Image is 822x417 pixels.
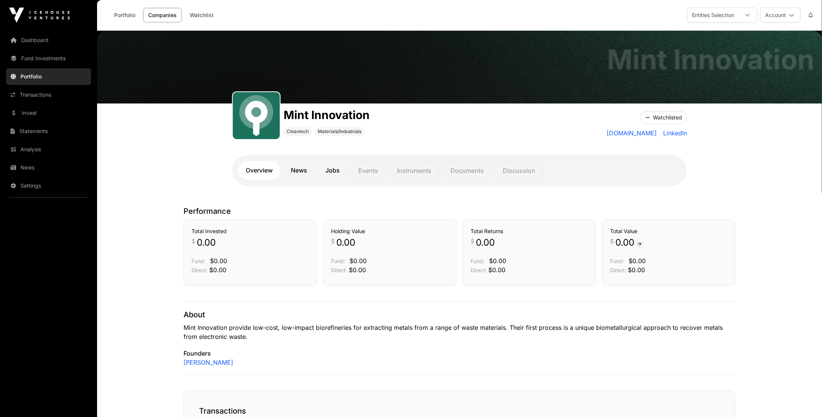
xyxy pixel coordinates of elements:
span: Direct: [331,267,347,273]
a: Fund Investments [6,50,91,67]
a: [DOMAIN_NAME] [607,129,657,138]
span: Materials/Industrials [318,129,361,135]
h3: Total Returns [471,227,588,235]
p: Performance [184,206,736,216]
span: 0.00 [336,237,355,249]
span: $ [471,237,474,246]
span: $0.00 [629,257,646,265]
a: Analysis [6,141,91,158]
p: Documents [442,161,492,180]
a: Invest [6,105,91,121]
span: Fund: [610,258,624,264]
span: Fund: [331,258,345,264]
h3: Holding Value [331,227,449,235]
h2: Transactions [199,406,720,416]
a: Companies [143,8,182,22]
a: Portfolio [109,8,140,22]
a: LinkedIn [660,129,687,138]
button: Watchlisted [640,111,687,124]
span: Direct: [471,267,487,273]
a: [PERSON_NAME] [184,358,233,367]
p: Discussion [495,161,543,180]
span: $0.00 [489,257,506,265]
span: $0.00 [488,266,505,274]
img: Icehouse Ventures Logo [9,8,70,23]
a: Statements [6,123,91,140]
p: Instruments [389,161,439,180]
h1: Mint Innovation [284,108,370,122]
span: $0.00 [350,257,367,265]
span: 0.00 [476,237,495,249]
span: Cleantech [287,129,309,135]
a: Transactions [6,86,91,103]
span: Direct: [610,267,626,273]
span: Direct: [191,267,208,273]
a: Watchlist [185,8,218,22]
p: Founders [184,349,736,358]
span: $ [191,237,195,246]
a: Settings [6,177,91,194]
span: 0.00 [615,237,645,249]
a: Overview [238,161,280,180]
p: Mint Innovation provide low-cost, low-impact biorefineries for extracting metals from a range of ... [184,323,736,341]
span: $ [331,237,335,246]
img: Mint.svg [236,95,277,136]
h1: Mint Innovation [607,46,814,73]
span: $0.00 [628,266,645,274]
iframe: Chat Widget [784,381,822,417]
p: Events [350,161,386,180]
span: 0.00 [197,237,216,249]
a: News [6,159,91,176]
nav: Tabs [238,161,681,180]
button: Account [760,8,801,23]
span: $0.00 [349,266,366,274]
h3: Total Invested [191,227,309,235]
div: Entities Selection [687,8,739,22]
img: Mint Innovation [97,31,822,103]
p: About [184,309,736,320]
span: Fund: [471,258,485,264]
a: Dashboard [6,32,91,49]
h3: Total Value [610,227,728,235]
a: News [283,161,315,180]
span: $ [610,237,614,246]
span: $0.00 [210,257,227,265]
a: Jobs [318,161,347,180]
a: Portfolio [6,68,91,85]
span: $0.00 [209,266,226,274]
span: Fund: [191,258,206,264]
